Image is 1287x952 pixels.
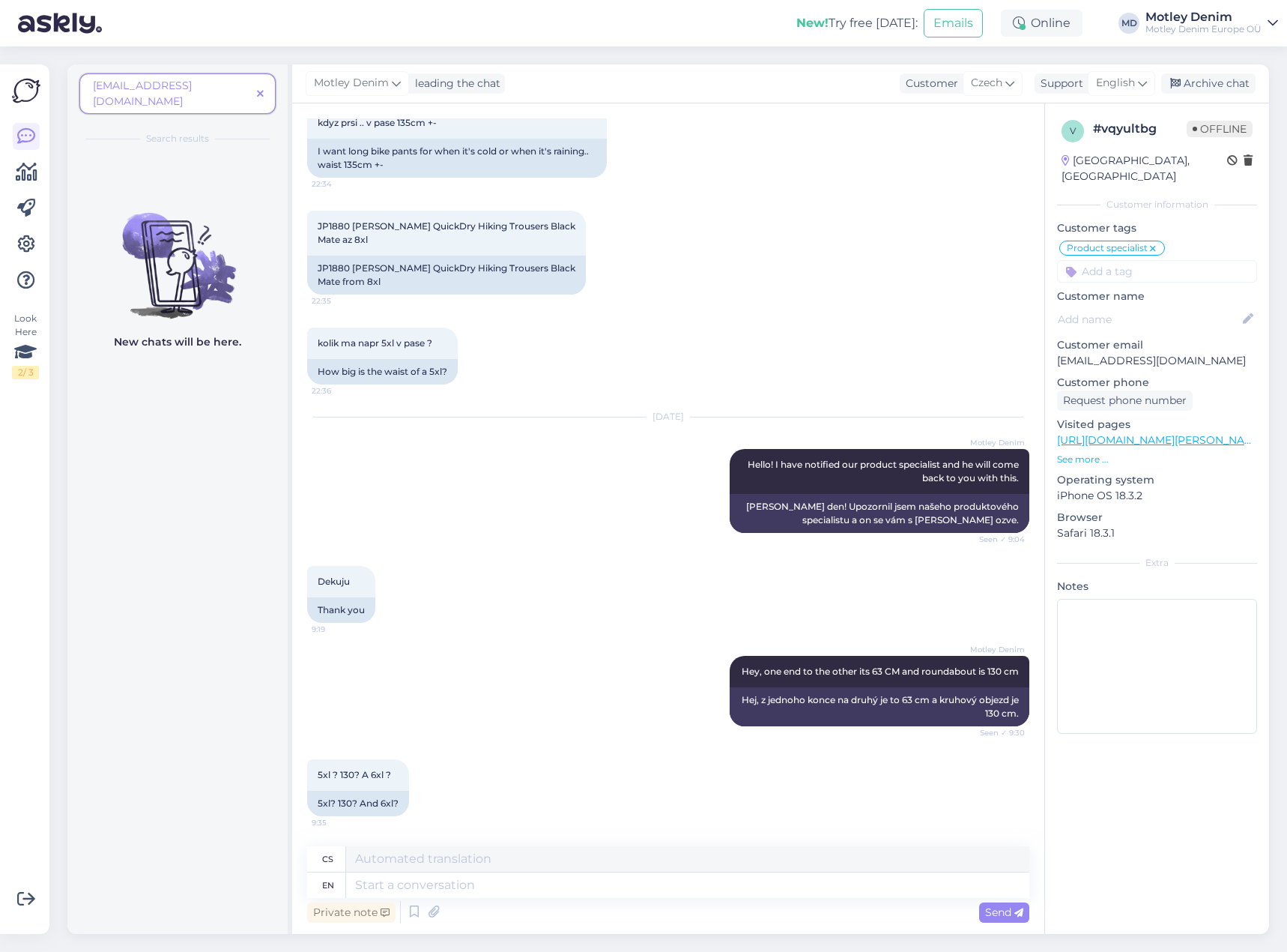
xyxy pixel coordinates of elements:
div: Customer information [1057,198,1257,211]
p: New chats will be here. [114,334,241,350]
div: JP1880 [PERSON_NAME] QuickDry Hiking Trousers Black Mate from 8xl [307,256,586,295]
div: Try free [DATE]: [796,14,918,32]
b: New! [796,16,829,30]
a: [URL][DOMAIN_NAME][PERSON_NAME] [1057,433,1264,447]
div: Support [1035,76,1083,91]
span: Send [985,906,1023,919]
p: Customer name [1057,289,1257,304]
button: Emails [924,9,983,37]
span: 5xl ? 130? A 6xl ? [318,769,391,780]
div: Private note [307,903,396,923]
div: 5xl? 130? And 6xl? [307,791,409,816]
span: 9:19 [312,624,368,635]
div: Online [1001,10,1082,37]
p: [EMAIL_ADDRESS][DOMAIN_NAME] [1057,353,1257,369]
img: Askly Logo [12,76,40,105]
div: cs [322,846,333,872]
span: 22:34 [312,178,368,190]
span: Dekuju [318,576,350,587]
div: leading the chat [409,76,500,91]
span: Motley Denim [314,75,389,91]
span: 22:36 [312,385,368,397]
span: Motley Denim [969,644,1025,655]
span: English [1096,75,1135,91]
input: Add name [1058,311,1240,328]
div: Thank you [307,597,375,623]
div: [DATE] [307,410,1029,424]
span: [EMAIL_ADDRESS][DOMAIN_NAME] [93,79,192,108]
span: Offline [1187,121,1253,137]
span: Czech [971,75,1002,91]
div: Request phone number [1057,391,1193,411]
p: Operating system [1057,472,1257,488]
span: kolik ma napr 5xl v pase ? [318,337,432,349]
div: Customer [900,76,958,91]
p: iPhone OS 18.3.2 [1057,488,1257,504]
div: Extra [1057,556,1257,570]
div: MD [1118,13,1139,34]
div: I want long bike pants for when it's cold or when it's raining.. waist 135cm +- [307,139,607,178]
div: Look Here [12,312,39,379]
span: 9:35 [312,817,368,828]
p: Customer tags [1057,220,1257,236]
span: v [1070,125,1076,136]
p: Customer phone [1057,375,1257,391]
div: Archive chat [1161,73,1256,94]
div: [GEOGRAPHIC_DATA], [GEOGRAPHIC_DATA] [1062,153,1227,184]
div: How big is the waist of a 5xl? [307,359,458,385]
span: Seen ✓ 9:04 [969,534,1025,545]
span: Seen ✓ 9:30 [969,727,1025,738]
p: Visited pages [1057,417,1257,433]
div: [PERSON_NAME] den! Upozornil jsem našeho produktového specialistu a on se vám s [PERSON_NAME] ozve. [730,494,1029,533]
div: en [322,873,334,898]
span: Hello! I have notified our product specialist and he will come back to you with this. [748,459,1021,483]
p: See more ... [1057,453,1257,466]
div: Hej, z jednoho konce na druhý je to 63 cm a kruhový objezd je 130 cm. [730,687,1029,726]
input: Add a tag [1057,260,1257,283]
span: JP1880 [PERSON_NAME] QuickDry Hiking Trousers Black Mate az 8xl [318,220,575,245]
span: Motley Denim [969,437,1025,448]
p: Customer email [1057,337,1257,353]
span: Hey, one end to the other its 63 CM and roundabout is 130 cm [742,666,1019,677]
p: Notes [1057,579,1257,594]
span: 22:35 [312,295,368,307]
span: Search results [146,132,209,145]
p: Browser [1057,510,1257,525]
div: 2 / 3 [12,366,39,379]
div: Motley Denim [1145,11,1262,23]
p: Safari 18.3.1 [1057,525,1257,541]
div: # vqyultbg [1093,120,1187,138]
a: Motley DenimMotley Denim Europe OÜ [1145,11,1278,35]
img: No chats [67,186,288,321]
span: Product specialist [1067,244,1148,253]
div: Motley Denim Europe OÜ [1145,23,1262,35]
